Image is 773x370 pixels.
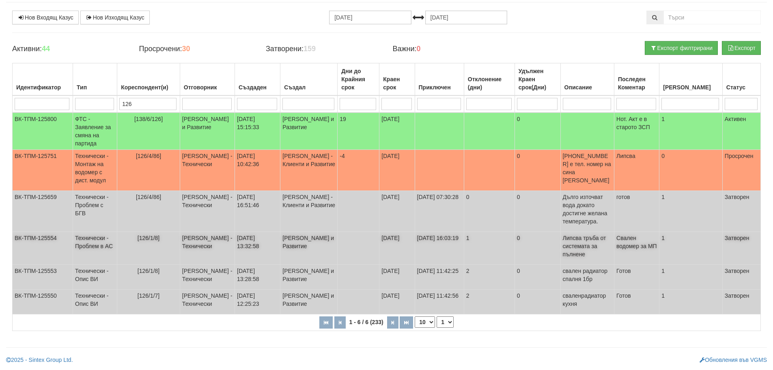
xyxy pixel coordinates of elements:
[73,191,117,232] td: Технически - Проблем с БГВ
[73,290,117,314] td: Технически - Опис ВИ
[379,290,415,314] td: [DATE]
[645,41,718,55] button: Експорт филтрирани
[340,116,346,122] span: 19
[235,232,280,265] td: [DATE] 13:32:58
[515,232,560,265] td: 0
[334,316,346,329] button: Предишна страница
[659,265,723,290] td: 1
[722,113,760,150] td: Активен
[659,113,723,150] td: 1
[138,235,160,241] span: [126/1/8]
[138,268,160,274] span: [126/1/8]
[12,45,127,53] h4: Активни:
[280,113,338,150] td: [PERSON_NAME] и Развитие
[614,63,659,96] th: Последен Коментар: No sort applied, activate to apply an ascending sort
[73,232,117,265] td: Технически - Проблем в АС
[304,45,316,53] b: 159
[661,82,720,93] div: [PERSON_NAME]
[415,191,464,232] td: [DATE] 07:30:28
[379,113,415,150] td: [DATE]
[6,357,73,363] a: 2025 - Sintex Group Ltd.
[119,82,178,93] div: Кореспондент(и)
[415,265,464,290] td: [DATE] 11:42:25
[722,265,760,290] td: Затворен
[138,292,160,299] span: [126/1/7]
[659,290,723,314] td: 1
[180,191,235,232] td: [PERSON_NAME] - Технически
[515,113,560,150] td: 0
[722,63,760,96] th: Статус: No sort applied, activate to apply an ascending sort
[417,45,421,53] b: 0
[515,265,560,290] td: 0
[515,150,560,191] td: 0
[379,150,415,191] td: [DATE]
[563,292,612,308] p: сваленрадиатор кухня
[659,232,723,265] td: 1
[616,292,631,299] span: Готов
[180,265,235,290] td: [PERSON_NAME] - Технически
[415,316,435,328] select: Брой редове на страница
[180,232,235,265] td: [PERSON_NAME] - Технически
[722,41,761,55] button: Експорт
[515,63,560,96] th: Удължен Краен срок(Дни): No sort applied, activate to apply an ascending sort
[515,290,560,314] td: 0
[563,234,612,258] p: Липсва тръба от системата за пълнене
[73,113,117,150] td: ФТС - Заявление за смяна на партида
[464,63,515,96] th: Отклонение (дни): No sort applied, activate to apply an ascending sort
[266,45,380,53] h4: Затворени:
[392,45,507,53] h4: Важни:
[616,194,630,200] span: готов
[73,265,117,290] td: Технически - Опис ВИ
[400,316,413,329] button: Последна страница
[347,319,385,325] span: 1 - 6 / 6 (233)
[417,82,462,93] div: Приключен
[180,290,235,314] td: [PERSON_NAME] - Технически
[340,65,377,93] div: Дни до Крайния срок
[517,65,558,93] div: Удължен Краен срок(Дни)
[235,150,280,191] td: [DATE] 10:42:36
[464,265,515,290] td: 2
[235,265,280,290] td: [DATE] 13:28:58
[466,74,512,93] div: Отклонение (дни)
[464,290,515,314] td: 2
[379,191,415,232] td: [DATE]
[563,82,612,93] div: Описание
[80,11,150,24] a: Нов Изходящ Казус
[280,150,338,191] td: [PERSON_NAME] - Клиенти и Развитие
[134,116,163,122] span: [138/6/126]
[616,74,657,93] div: Последен Коментар
[616,235,657,249] span: Свален водомер за МП
[15,82,71,93] div: Идентификатор
[663,11,761,24] input: Търсене по Идентификатор, Бл/Вх/Ап, Тип, Описание, Моб. Номер, Имейл, Файл, Коментар,
[616,116,650,130] span: Нот. Акт е в старото ЗСП
[379,265,415,290] td: [DATE]
[13,191,73,232] td: ВК-ТПМ-125659
[464,232,515,265] td: 1
[13,265,73,290] td: ВК-ТПМ-125553
[338,63,379,96] th: Дни до Крайния срок: No sort applied, activate to apply an ascending sort
[381,74,412,93] div: Краен срок
[136,153,161,159] span: [126/4/86]
[616,268,631,274] span: Готов
[280,232,338,265] td: [PERSON_NAME] и Развитие
[280,265,338,290] td: [PERSON_NAME] и Развитие
[560,63,614,96] th: Описание: No sort applied, activate to apply an ascending sort
[13,150,73,191] td: ВК-ТПМ-125751
[12,11,79,24] a: Нов Входящ Казус
[182,45,190,53] b: 30
[42,45,50,53] b: 44
[235,63,280,96] th: Създаден: No sort applied, activate to apply an ascending sort
[73,150,117,191] td: Технически - Монтаж на водомер с дист. модул
[722,290,760,314] td: Затворен
[180,63,235,96] th: Отговорник: No sort applied, activate to apply an ascending sort
[722,150,760,191] td: Просрочен
[340,153,345,159] span: -4
[659,191,723,232] td: 1
[659,150,723,191] td: 0
[235,113,280,150] td: [DATE] 15:15:33
[415,290,464,314] td: [DATE] 11:42:56
[139,45,253,53] h4: Просрочени:
[237,82,278,93] div: Създаден
[136,194,161,200] span: [126/4/86]
[182,82,233,93] div: Отговорник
